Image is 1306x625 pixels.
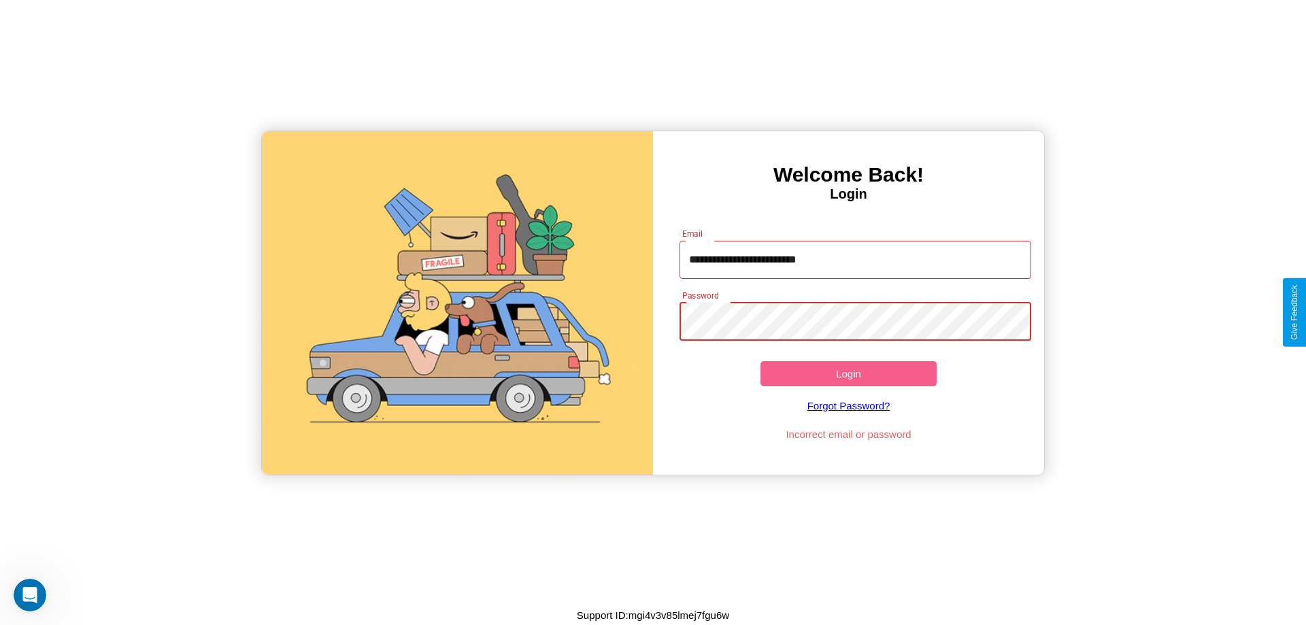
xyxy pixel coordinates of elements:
[682,290,718,301] label: Password
[577,606,729,624] p: Support ID: mgi4v3v85lmej7fgu6w
[682,228,703,239] label: Email
[14,579,46,611] iframe: Intercom live chat
[760,361,937,386] button: Login
[653,186,1044,202] h4: Login
[673,386,1025,425] a: Forgot Password?
[653,163,1044,186] h3: Welcome Back!
[262,131,653,475] img: gif
[1290,285,1299,340] div: Give Feedback
[673,425,1025,443] p: Incorrect email or password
